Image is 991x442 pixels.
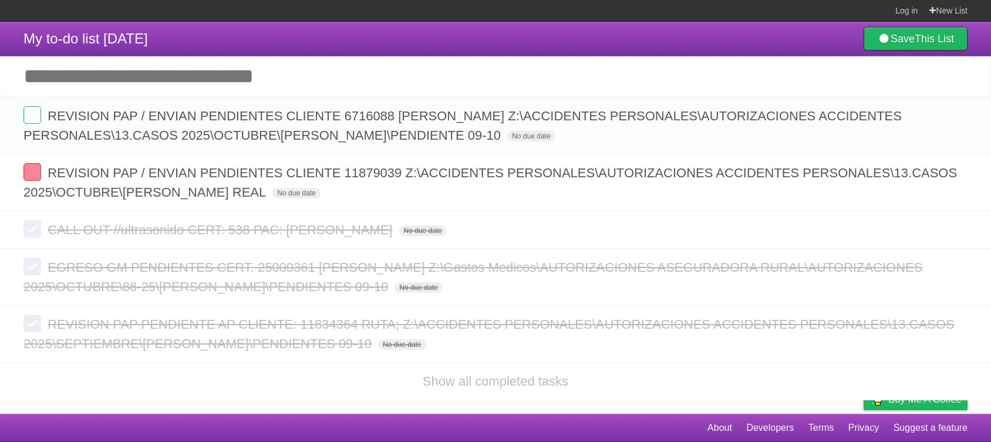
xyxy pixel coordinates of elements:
a: Show all completed tasks [423,374,568,389]
label: Done [23,315,41,332]
span: REVISION PAP PENDIENTE AP CLIENTE: 11834364 RUTA; Z:\ACCIDENTES PERSONALES\AUTORIZACIONES ACCIDEN... [23,317,955,351]
a: Developers [746,417,794,439]
span: REVISION PAP / ENVIAN PENDIENTES CLIENTE 6716088 [PERSON_NAME] Z:\ACCIDENTES PERSONALES\AUTORIZAC... [23,109,902,143]
a: Privacy [848,417,879,439]
label: Done [23,106,41,124]
label: Done [23,258,41,275]
span: No due date [507,131,555,141]
a: Suggest a feature [894,417,968,439]
b: This List [915,33,954,45]
span: CALL OUT //ultrasonido CERT: 538 PAC: [PERSON_NAME] [48,222,395,237]
span: No due date [272,188,320,198]
span: Buy me a coffee [888,389,962,410]
span: No due date [378,339,426,350]
span: No due date [395,282,442,293]
span: My to-do list [DATE] [23,31,148,46]
span: No due date [399,225,447,236]
a: About [707,417,732,439]
label: Done [23,163,41,181]
span: EGRESO GM PENDIENTES CERT. 25000361 [PERSON_NAME] Z:\Gastos Medicos\AUTORIZACIONES ASEGURADORA RU... [23,260,922,294]
span: REVISION PAP / ENVIAN PENDIENTES CLIENTE 11879039 Z:\ACCIDENTES PERSONALES\AUTORIZACIONES ACCIDEN... [23,166,957,200]
a: Terms [808,417,834,439]
a: SaveThis List [864,27,968,50]
label: Done [23,220,41,238]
